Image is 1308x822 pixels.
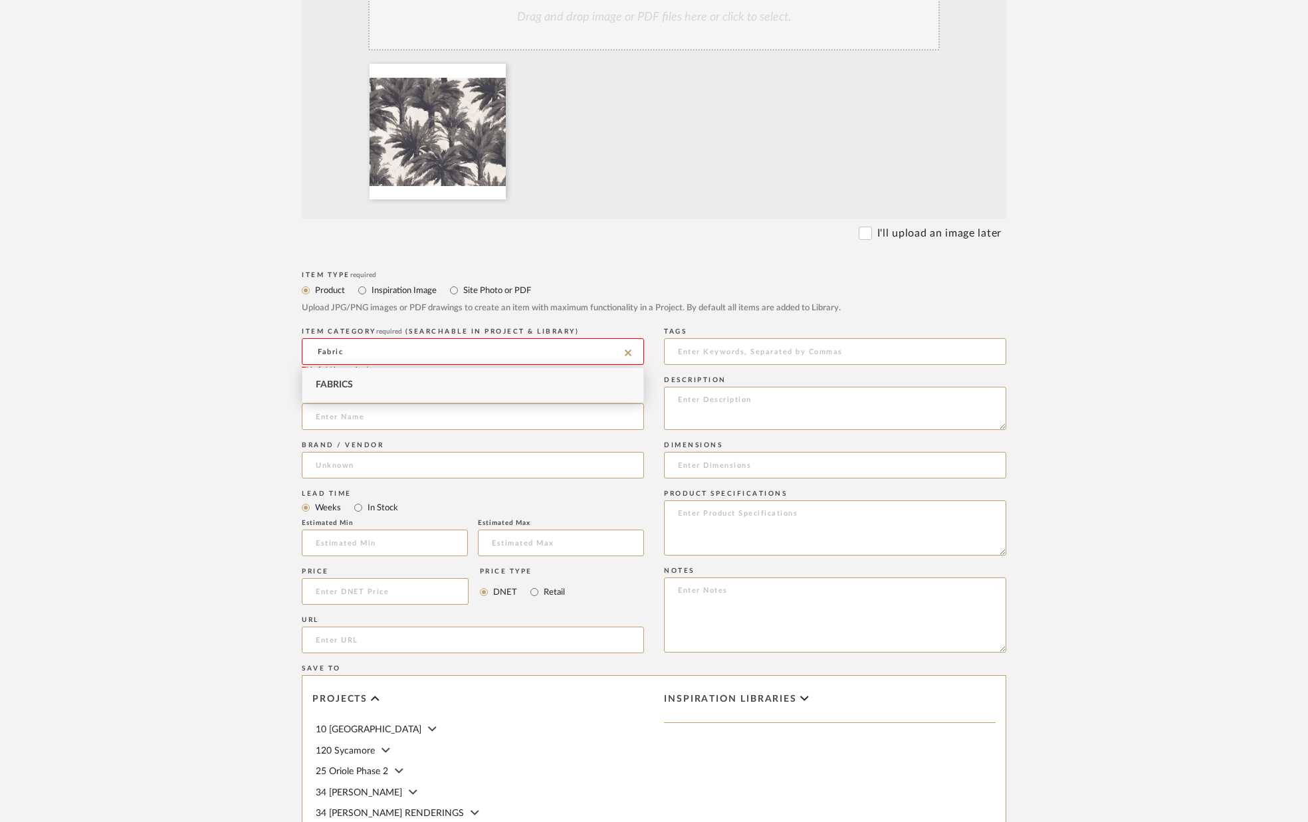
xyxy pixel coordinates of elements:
[664,376,1006,384] div: Description
[302,338,644,365] input: Type a category to search and select
[302,441,644,449] div: Brand / Vendor
[302,452,644,478] input: Unknown
[302,499,644,516] mat-radio-group: Select item type
[664,338,1006,365] input: Enter Keywords, Separated by Commas
[492,585,517,599] label: DNET
[302,616,644,624] div: URL
[370,283,437,298] label: Inspiration Image
[366,500,398,515] label: In Stock
[664,694,797,705] span: Inspiration libraries
[664,328,1006,336] div: Tags
[316,725,421,734] span: 10 [GEOGRAPHIC_DATA]
[312,694,368,705] span: Projects
[664,452,1006,478] input: Enter Dimensions
[316,767,388,776] span: 25 Oriole Phase 2
[302,282,1006,298] mat-radio-group: Select item type
[877,225,1002,241] label: I'll upload an image later
[478,519,644,527] div: Estimated Max
[302,403,644,430] input: Enter Name
[480,578,565,605] mat-radio-group: Select price type
[314,500,341,515] label: Weeks
[664,567,1006,575] div: Notes
[405,328,580,335] span: (Searchable in Project & Library)
[314,283,345,298] label: Product
[302,328,644,336] div: ITEM CATEGORY
[302,530,468,556] input: Estimated Min
[302,302,1006,315] div: Upload JPG/PNG images or PDF drawings to create an item with maximum functionality in a Project. ...
[302,567,469,575] div: Price
[302,519,468,527] div: Estimated Min
[302,578,469,605] input: Enter DNET Price
[480,567,565,575] div: Price Type
[316,746,375,756] span: 120 Sycamore
[462,283,531,298] label: Site Photo or PDF
[376,328,402,335] span: required
[664,490,1006,498] div: Product Specifications
[316,788,402,797] span: 34 [PERSON_NAME]
[664,441,1006,449] div: Dimensions
[302,271,1006,279] div: Item Type
[350,272,376,278] span: required
[316,809,464,818] span: 34 [PERSON_NAME] RENDERINGS
[302,627,644,653] input: Enter URL
[302,490,644,498] div: Lead Time
[302,665,1006,672] div: Save To
[478,530,644,556] input: Estimated Max
[542,585,565,599] label: Retail
[316,380,353,389] span: Fabrics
